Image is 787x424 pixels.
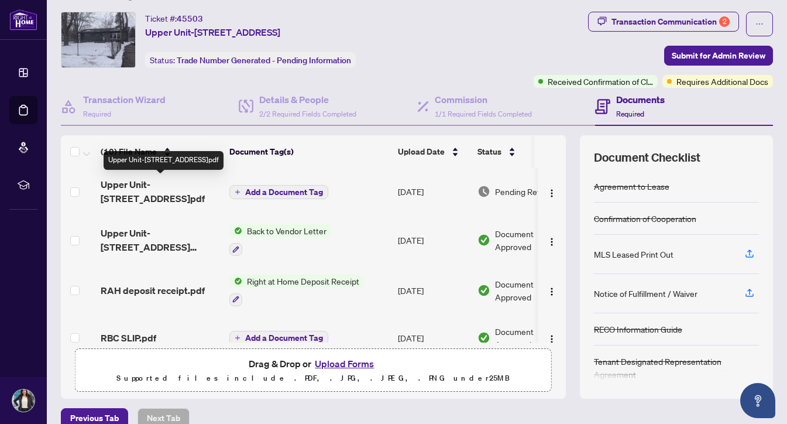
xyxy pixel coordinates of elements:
span: Upper Unit-[STREET_ADDRESS][GEOGRAPHIC_DATA]pdf [101,226,220,254]
span: Drag & Drop orUpload FormsSupported files include .PDF, .JPG, .JPEG, .PNG under25MB [75,349,551,392]
span: Upper Unit-[STREET_ADDRESS] [145,25,280,39]
td: [DATE] [393,168,473,215]
span: Document Approved [495,278,568,303]
img: Logo [547,237,556,247]
span: Pending Review [495,185,554,198]
h4: Transaction Wizard [83,93,166,107]
img: Status Icon [229,224,242,237]
span: 1/1 Required Fields Completed [435,110,532,118]
img: Logo [547,334,556,344]
td: [DATE] [393,215,473,265]
button: Logo [542,231,561,249]
td: [DATE] [393,316,473,360]
button: Logo [542,329,561,347]
div: Notice of Fulfillment / Waiver [594,287,697,300]
button: Logo [542,281,561,300]
div: Agreement to Lease [594,180,669,193]
span: (10) File Name [101,145,157,158]
span: Add a Document Tag [245,188,323,196]
div: 2 [719,16,730,27]
span: Trade Number Generated - Pending Information [177,55,351,66]
p: Supported files include .PDF, .JPG, .JPEG, .PNG under 25 MB [83,371,544,385]
span: Status [477,145,501,158]
button: Add a Document Tag [229,330,328,346]
div: RECO Information Guide [594,323,682,336]
button: Open asap [740,383,775,418]
img: Status Icon [229,275,242,288]
th: Document Tag(s) [225,135,393,168]
span: Requires Additional Docs [676,75,768,88]
button: Status IconBack to Vendor Letter [229,224,331,256]
span: Add a Document Tag [245,334,323,342]
img: IMG-E12127082_1.jpg [61,12,135,67]
img: Document Status [477,284,490,297]
img: Profile Icon [12,389,35,412]
button: Add a Document Tag [229,184,328,200]
span: Upper Unit-[STREET_ADDRESS]pdf [101,177,220,206]
span: RAH deposit receipt.pdf [101,283,205,298]
span: plus [235,335,240,341]
span: Received Confirmation of Closing [548,75,653,88]
th: (10) File Name [96,135,225,168]
th: Upload Date [393,135,473,168]
button: Upload Forms [311,356,377,371]
button: Logo [542,182,561,201]
span: Required [616,110,644,118]
td: [DATE] [393,265,473,316]
span: Drag & Drop or [249,356,377,371]
div: MLS Leased Print Out [594,248,673,261]
img: Document Status [477,234,490,247]
div: Ticket #: [145,12,203,25]
h4: Documents [616,93,665,107]
button: Add a Document Tag [229,331,328,345]
img: Logo [547,189,556,198]
span: plus [235,189,240,195]
button: Transaction Communication2 [588,12,739,32]
th: Status [473,135,572,168]
span: Upload Date [398,145,445,158]
img: Logo [547,287,556,296]
img: logo [9,9,37,30]
div: Tenant Designated Representation Agreement [594,355,759,381]
h4: Commission [435,93,532,107]
span: Document Checklist [594,149,700,166]
button: Status IconRight at Home Deposit Receipt [229,275,364,306]
button: Submit for Admin Review [664,46,773,66]
span: ellipsis [755,20,764,28]
img: Document Status [477,185,490,198]
span: Required [83,110,111,118]
span: Right at Home Deposit Receipt [242,275,364,288]
button: Add a Document Tag [229,185,328,199]
div: Confirmation of Cooperation [594,212,696,225]
div: Upper Unit-[STREET_ADDRESS]pdf [104,151,224,170]
span: RBC SLIP.pdf [101,331,156,345]
span: 45503 [177,13,203,24]
div: Transaction Communication [611,12,730,31]
span: 2/2 Required Fields Completed [259,110,356,118]
h4: Details & People [259,93,356,107]
span: Submit for Admin Review [672,46,765,65]
span: Document Approved [495,325,568,351]
div: Status: [145,52,356,68]
span: Back to Vendor Letter [242,224,331,237]
span: Document Approved [495,227,568,253]
img: Document Status [477,331,490,344]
